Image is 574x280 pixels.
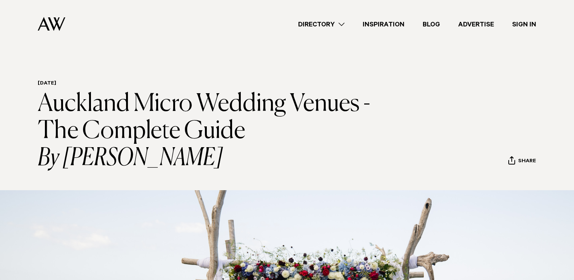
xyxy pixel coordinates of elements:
h1: Auckland Micro Wedding Venues - The Complete Guide [38,91,387,172]
a: Sign In [503,19,545,29]
img: Auckland Weddings Logo [38,17,65,31]
a: Directory [289,19,354,29]
h6: [DATE] [38,80,387,88]
a: Inspiration [354,19,414,29]
i: By [PERSON_NAME] [38,145,387,172]
button: Share [508,156,536,167]
span: Share [518,158,536,165]
a: Advertise [449,19,503,29]
a: Blog [414,19,449,29]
